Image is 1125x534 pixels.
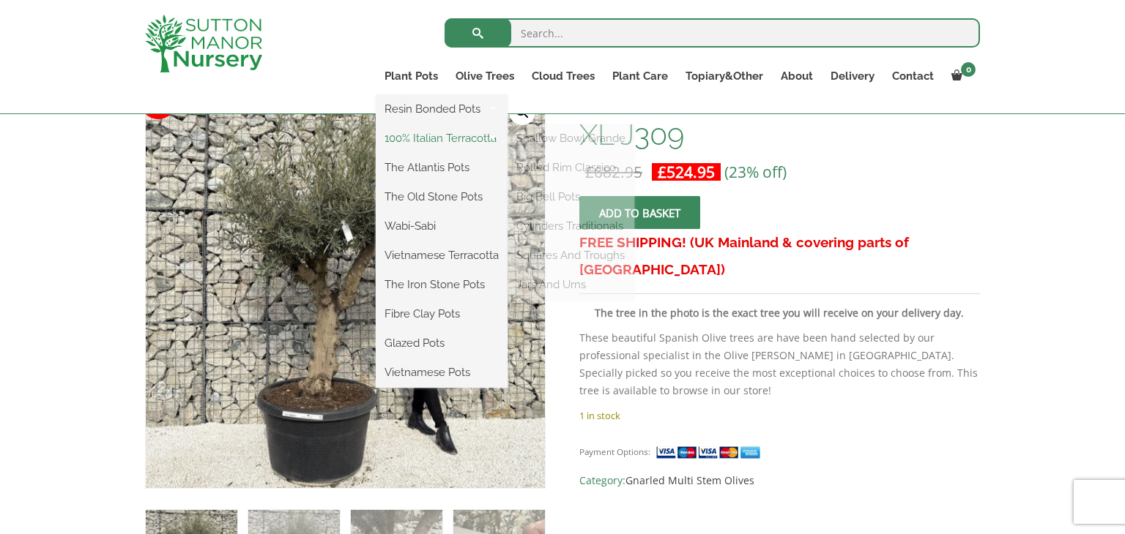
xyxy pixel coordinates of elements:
a: Fibre Clay Pots [376,303,508,325]
a: Topiary&Other [677,66,772,86]
a: Glazed Pots [376,332,508,354]
img: logo [145,15,262,72]
a: Contact [883,66,943,86]
span: £ [658,162,667,182]
a: Plant Care [604,66,677,86]
a: Jars And Urns [508,274,634,296]
a: Resin Bonded Pots [376,98,508,120]
bdi: 524.95 [658,162,715,182]
a: The Iron Stone Pots [376,274,508,296]
a: Squares And Troughs [508,244,634,266]
bdi: 682.95 [585,162,642,182]
a: Shallow Bowl Grande [508,127,634,149]
a: Olive Trees [447,66,523,86]
a: Plant Pots [376,66,447,86]
a: Gnarled Multi Stem Olives [625,473,754,487]
button: Add to basket [579,196,700,229]
a: 0 [943,66,980,86]
h3: FREE SHIPPING! (UK Mainland & covering parts of [GEOGRAPHIC_DATA]) [579,229,980,283]
a: Vietnamese Terracotta [376,244,508,266]
a: Delivery [822,66,883,86]
span: (23% off) [724,162,787,182]
h1: Gnarled Multistem Olive Tree XL J309 [579,89,980,150]
p: 1 in stock [579,407,980,424]
a: Vietnamese Pots [376,361,508,383]
p: These beautiful Spanish Olive trees are have been hand selected by our professional specialist in... [579,329,980,399]
a: Rolled Rim Classico [508,157,634,178]
a: Wabi-Sabi [376,215,508,237]
strong: The tree in the photo is the exact tree you will receive on your delivery day. [595,306,964,320]
input: Search... [445,18,980,48]
small: Payment Options: [579,446,650,457]
a: Cylinders Traditionals [508,215,634,237]
a: About [772,66,822,86]
a: 100% Italian Terracotta [376,127,508,149]
span: 0 [961,62,976,77]
a: Cloud Trees [523,66,604,86]
span: Category: [579,472,980,489]
a: The Atlantis Pots [376,157,508,178]
img: payment supported [656,445,765,460]
a: Big Bell Pots [508,186,634,208]
a: The Old Stone Pots [376,186,508,208]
